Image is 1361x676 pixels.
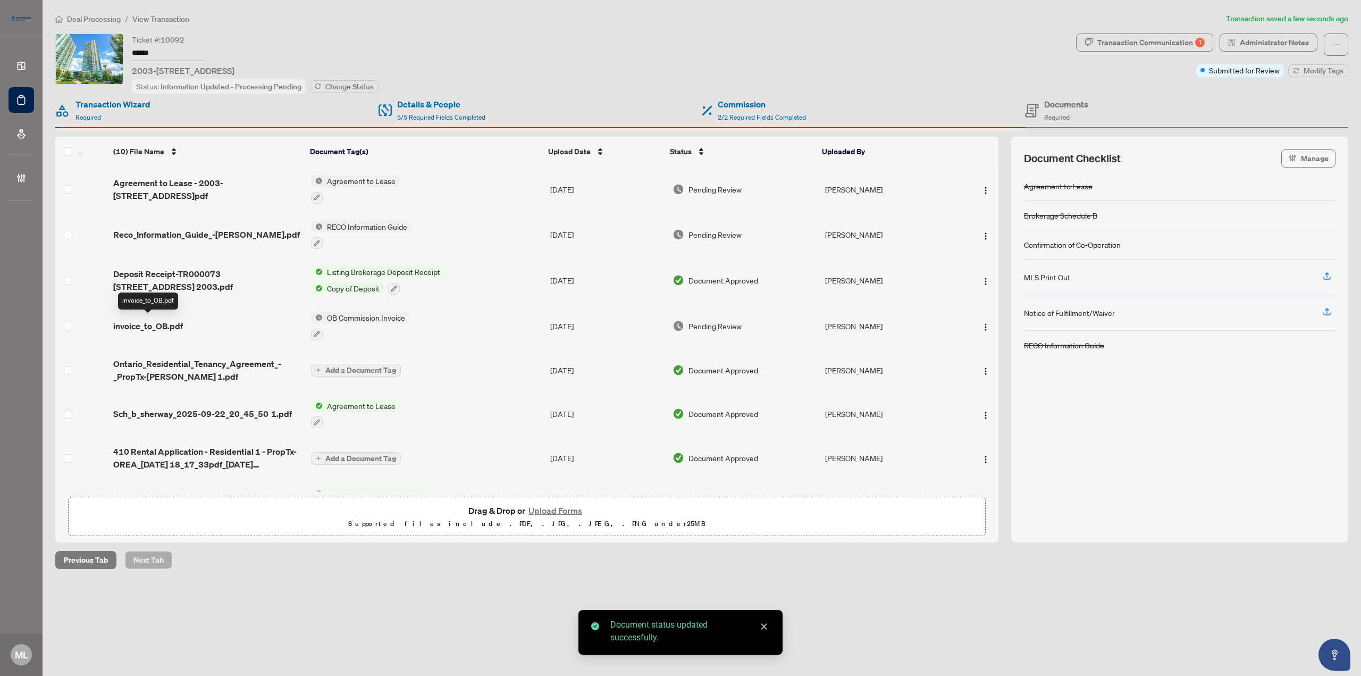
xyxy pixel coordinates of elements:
[15,647,28,662] span: ML
[1301,150,1329,167] span: Manage
[673,364,684,376] img: Document Status
[1228,39,1236,46] span: solution
[311,312,409,340] button: Status IconOB Commission Invoice
[977,449,994,466] button: Logo
[821,257,955,303] td: [PERSON_NAME]
[610,619,770,644] div: Document status updated successfully.
[546,303,668,349] td: [DATE]
[132,34,184,46] div: Ticket #:
[64,552,108,569] span: Previous Tab
[1024,239,1121,251] div: Confirmation of Co-Operation
[75,98,150,111] h4: Transaction Wizard
[546,349,668,391] td: [DATE]
[325,455,396,462] span: Add a Document Tag
[821,479,955,525] td: [PERSON_NAME]
[323,282,384,294] span: Copy of Deposit
[821,437,955,479] td: [PERSON_NAME]
[55,551,116,569] button: Previous Tab
[310,80,379,93] button: Change Status
[9,13,34,24] img: logo
[311,282,323,294] img: Status Icon
[468,504,585,518] span: Drag & Drop or
[821,303,955,349] td: [PERSON_NAME]
[316,456,321,461] span: plus
[132,64,234,77] span: 2003-[STREET_ADDRESS]
[311,400,400,429] button: Status IconAgreement to Lease
[673,229,684,240] img: Document Status
[113,146,164,157] span: (10) File Name
[1024,180,1093,192] div: Agreement to Lease
[311,175,400,204] button: Status IconAgreement to Lease
[981,323,990,331] img: Logo
[1240,34,1309,51] span: Administrator Notes
[311,452,401,465] button: Add a Document Tag
[323,221,411,232] span: RECO Information Guide
[1097,34,1205,51] div: Transaction Communication
[688,364,758,376] span: Document Approved
[1024,151,1121,166] span: Document Checklist
[977,318,994,335] button: Logo
[311,175,323,187] img: Status Icon
[760,623,768,630] span: close
[1226,13,1348,25] article: Transaction saved a few seconds ago
[546,391,668,437] td: [DATE]
[546,166,668,212] td: [DATE]
[125,551,172,569] button: Next Tab
[688,229,742,240] span: Pending Review
[548,146,591,157] span: Upload Date
[311,221,323,232] img: Status Icon
[688,274,758,286] span: Document Approved
[323,400,400,412] span: Agreement to Lease
[118,293,178,310] div: invoice_to_OB.pdf
[673,408,684,420] img: Document Status
[1044,113,1070,121] span: Required
[311,363,401,377] button: Add a Document Tag
[981,411,990,420] img: Logo
[546,212,668,258] td: [DATE]
[1318,639,1350,671] button: Open asap
[323,488,428,499] span: Confirmation of Co-Operation
[113,228,300,241] span: Reco_Information_Guide_-[PERSON_NAME].pdf
[977,272,994,289] button: Logo
[125,13,128,25] li: /
[525,504,585,518] button: Upload Forms
[981,367,990,375] img: Logo
[75,113,101,121] span: Required
[718,98,806,111] h4: Commission
[688,183,742,195] span: Pending Review
[311,364,401,377] button: Add a Document Tag
[1024,339,1104,351] div: RECO Information Guide
[1332,41,1340,48] span: ellipsis
[670,146,692,157] span: Status
[821,391,955,437] td: [PERSON_NAME]
[1024,210,1097,221] div: Brokerage Schedule B
[311,488,323,499] img: Status Icon
[67,14,121,24] span: Deal Processing
[673,452,684,464] img: Document Status
[818,137,952,166] th: Uploaded By
[1024,307,1115,319] div: Notice of Fulfillment/Waiver
[132,14,189,24] span: View Transaction
[113,177,302,202] span: Agreement to Lease - 2003-[STREET_ADDRESS]pdf
[977,405,994,422] button: Logo
[977,181,994,198] button: Logo
[311,451,401,465] button: Add a Document Tag
[688,452,758,464] span: Document Approved
[325,83,374,90] span: Change Status
[673,183,684,195] img: Document Status
[161,82,301,91] span: Information Updated - Processing Pending
[821,166,955,212] td: [PERSON_NAME]
[113,445,302,471] span: 410 Rental Application - Residential 1 - PropTx-OREA_[DATE] 18_17_33pdf_[DATE] 20_45_47.pdf
[981,455,990,464] img: Logo
[718,113,806,121] span: 2/2 Required Fields Completed
[75,518,979,530] p: Supported files include .PDF, .JPG, .JPEG, .PNG under 25 MB
[132,79,306,94] div: Status:
[673,320,684,332] img: Document Status
[161,35,184,45] span: 10092
[311,400,323,412] img: Status Icon
[397,113,485,121] span: 5/5 Required Fields Completed
[673,274,684,286] img: Document Status
[544,137,666,166] th: Upload Date
[113,357,302,383] span: Ontario_Residential_Tenancy_Agreement_-_PropTx-[PERSON_NAME] 1.pdf
[546,437,668,479] td: [DATE]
